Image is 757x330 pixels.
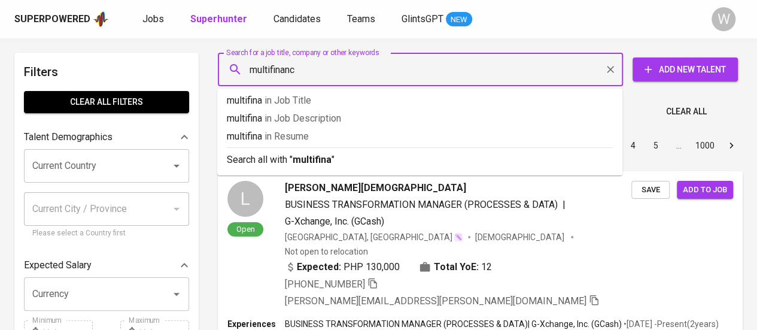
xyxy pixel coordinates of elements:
p: • [DATE] - Present ( 2 years ) [622,318,719,330]
p: Search all with " " [227,153,613,167]
a: Superhunter [190,12,250,27]
div: [GEOGRAPHIC_DATA], [GEOGRAPHIC_DATA] [285,231,463,243]
span: GlintsGPT [402,13,443,25]
div: Expected Salary [24,253,189,277]
button: Clear All [661,101,712,123]
b: Superhunter [190,13,247,25]
button: Open [168,286,185,302]
span: Clear All [666,104,707,119]
span: G-Xchange, Inc. (GCash) [285,216,384,227]
a: Superpoweredapp logo [14,10,109,28]
b: Total YoE: [434,260,479,274]
a: Candidates [273,12,323,27]
div: … [669,140,688,152]
span: Candidates [273,13,321,25]
div: W [712,7,735,31]
span: BUSINESS TRANSFORMATION MANAGER (PROCESSES & DATA) [285,199,558,210]
a: Teams [347,12,378,27]
span: [PERSON_NAME][EMAIL_ADDRESS][PERSON_NAME][DOMAIN_NAME] [285,295,586,307]
a: GlintsGPT NEW [402,12,472,27]
span: in Job Description [265,113,341,124]
span: Add to job [683,183,727,197]
b: Expected: [297,260,341,274]
img: magic_wand.svg [454,232,463,242]
button: Go to page 1000 [692,136,718,155]
span: Jobs [142,13,164,25]
h6: Filters [24,62,189,81]
div: PHP 130,000 [285,260,400,274]
nav: pagination navigation [531,136,743,155]
button: Go to page 4 [624,136,643,155]
button: Go to next page [722,136,741,155]
p: BUSINESS TRANSFORMATION MANAGER (PROCESSES & DATA) | G-Xchange, Inc. (GCash) [285,318,622,330]
span: [PERSON_NAME][DEMOGRAPHIC_DATA] [285,181,466,195]
button: Add New Talent [633,57,738,81]
span: | [563,198,566,212]
span: [PHONE_NUMBER] [285,278,365,290]
div: Superpowered [14,13,90,26]
span: in Resume [265,131,309,142]
button: Open [168,158,185,174]
span: NEW [446,14,472,26]
button: Add to job [677,181,733,199]
span: Save [637,183,664,197]
p: multifina [227,93,613,108]
div: L [227,181,263,217]
p: Talent Demographics [24,130,113,144]
button: Save [631,181,670,199]
span: [DEMOGRAPHIC_DATA] [475,231,566,243]
b: multifina [293,154,332,165]
span: Add New Talent [642,62,728,77]
p: multifina [227,111,613,126]
span: Clear All filters [34,95,180,110]
p: Please select a Country first [32,228,181,240]
button: Clear All filters [24,91,189,113]
p: Not open to relocation [285,246,368,258]
p: multifina [227,129,613,144]
span: Teams [347,13,375,25]
a: Jobs [142,12,166,27]
p: Expected Salary [24,258,92,273]
span: 12 [481,260,492,274]
span: in Job Title [265,95,311,106]
span: Open [232,224,260,234]
p: Experiences [227,318,285,330]
button: Go to page 5 [646,136,665,155]
button: Clear [602,61,619,78]
img: app logo [93,10,109,28]
div: Talent Demographics [24,125,189,149]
